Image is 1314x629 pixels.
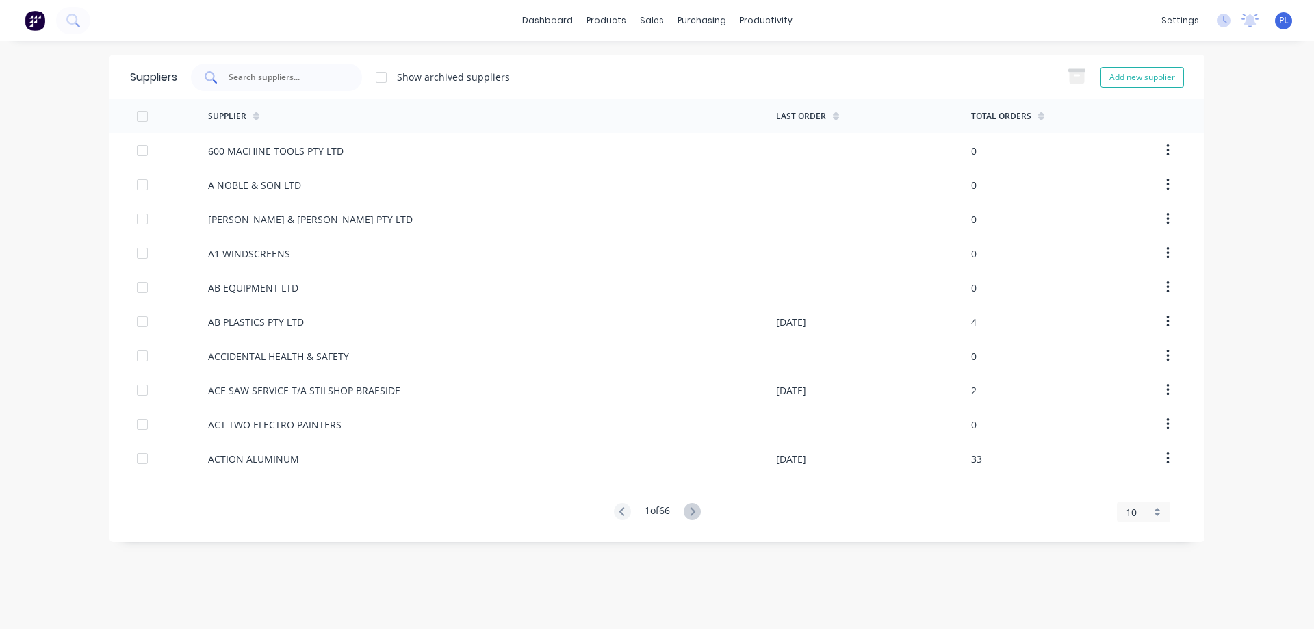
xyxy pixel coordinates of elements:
[776,110,826,123] div: Last Order
[971,246,977,261] div: 0
[208,178,301,192] div: A NOBLE & SON LTD
[776,315,806,329] div: [DATE]
[776,452,806,466] div: [DATE]
[971,110,1031,123] div: Total Orders
[971,315,977,329] div: 4
[25,10,45,31] img: Factory
[776,383,806,398] div: [DATE]
[971,383,977,398] div: 2
[971,212,977,227] div: 0
[733,10,799,31] div: productivity
[971,144,977,158] div: 0
[1155,10,1206,31] div: settings
[971,281,977,295] div: 0
[130,69,177,86] div: Suppliers
[1279,14,1289,27] span: PL
[397,70,510,84] div: Show archived suppliers
[645,503,670,522] div: 1 of 66
[633,10,671,31] div: sales
[208,418,342,432] div: ACT TWO ELECTRO PAINTERS
[515,10,580,31] a: dashboard
[208,144,344,158] div: 600 MACHINE TOOLS PTY LTD
[208,110,246,123] div: Supplier
[971,178,977,192] div: 0
[971,349,977,363] div: 0
[208,315,304,329] div: AB PLASTICS PTY LTD
[208,246,290,261] div: A1 WINDSCREENS
[971,452,982,466] div: 33
[1100,67,1184,88] button: Add new supplier
[971,418,977,432] div: 0
[580,10,633,31] div: products
[671,10,733,31] div: purchasing
[208,383,400,398] div: ACE SAW SERVICE T/A STILSHOP BRAESIDE
[1126,505,1137,519] span: 10
[208,281,298,295] div: AB EQUIPMENT LTD
[208,349,349,363] div: ACCIDENTAL HEALTH & SAFETY
[208,212,413,227] div: [PERSON_NAME] & [PERSON_NAME] PTY LTD
[227,70,341,84] input: Search suppliers...
[208,452,299,466] div: ACTION ALUMINUM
